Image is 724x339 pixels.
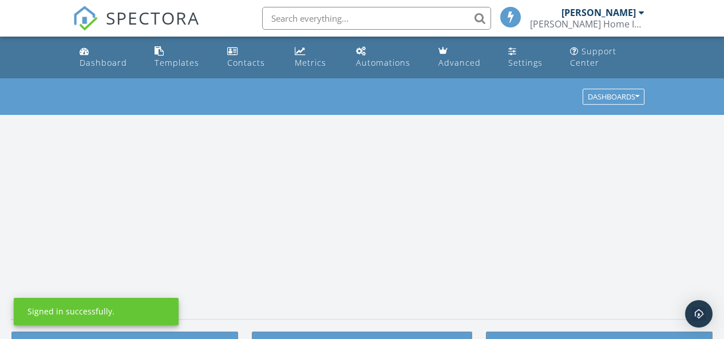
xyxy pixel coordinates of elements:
div: Automations [356,57,410,68]
div: Settings [508,57,543,68]
div: Support Center [570,46,616,68]
a: Support Center [565,41,649,74]
div: Dashboards [588,93,639,101]
a: Automations (Basic) [351,41,425,74]
a: SPECTORA [73,15,200,39]
div: Signed in successfully. [27,306,114,317]
div: [PERSON_NAME] [561,7,636,18]
div: Metrics [295,57,326,68]
a: Contacts [223,41,280,74]
input: Search everything... [262,7,491,30]
div: Open Intercom Messenger [685,300,713,328]
div: Contacts [227,57,265,68]
a: Metrics [290,41,342,74]
span: SPECTORA [106,6,200,30]
img: The Best Home Inspection Software - Spectora [73,6,98,31]
a: Settings [504,41,556,74]
div: Ivey Home Inspection Service [530,18,644,30]
div: Templates [155,57,199,68]
a: Dashboard [75,41,141,74]
div: Dashboard [80,57,127,68]
div: Advanced [438,57,481,68]
a: Advanced [434,41,494,74]
button: Dashboards [583,89,644,105]
a: Templates [150,41,213,74]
